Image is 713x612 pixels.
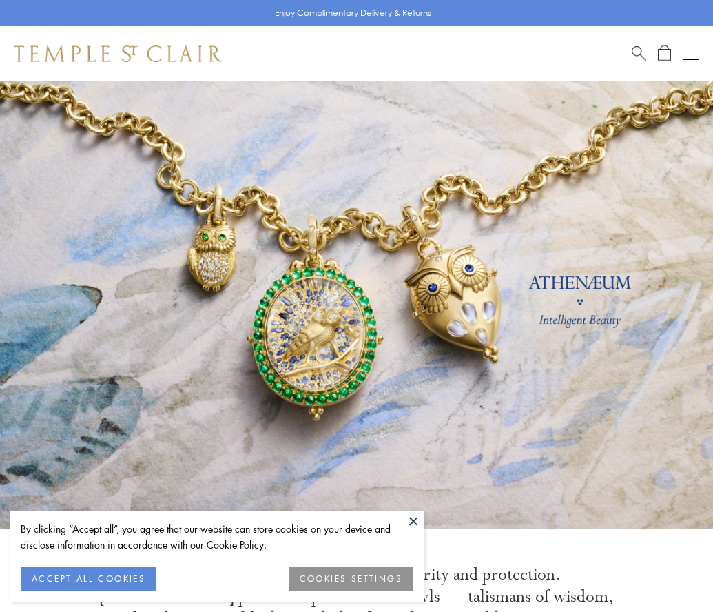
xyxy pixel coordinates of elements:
[289,567,413,591] button: COOKIES SETTINGS
[21,567,156,591] button: ACCEPT ALL COOKIES
[683,45,699,62] button: Open navigation
[658,45,671,62] a: Open Shopping Bag
[632,45,646,62] a: Search
[21,521,413,553] div: By clicking “Accept all”, you agree that our website can store cookies on your device and disclos...
[275,6,431,20] p: Enjoy Complimentary Delivery & Returns
[14,45,222,62] img: Temple St. Clair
